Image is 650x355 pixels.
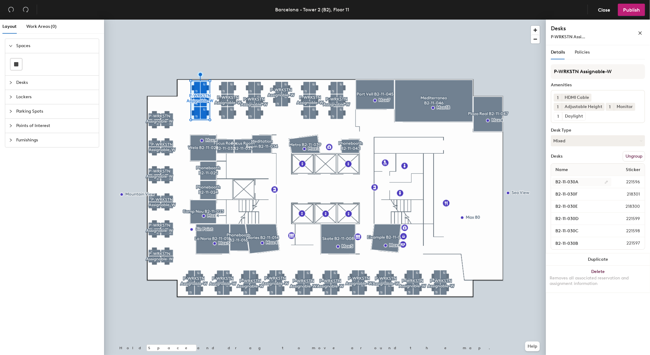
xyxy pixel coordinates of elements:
[554,94,562,102] button: 1
[16,133,95,147] span: Furnishings
[9,81,13,84] span: collapsed
[623,164,644,175] span: Sticker
[275,6,349,13] div: Barcelona - Tower 2 (B2), Floor 11
[546,266,650,293] button: DeleteRemoves all associated reservation and assignment information
[550,275,646,286] div: Removes all associated reservation and assignment information
[16,119,95,133] span: Points of Interest
[9,44,13,48] span: expanded
[623,151,645,162] button: Ungroup
[623,7,640,13] span: Publish
[562,94,592,102] div: HDMI Cable
[611,203,644,210] span: 218300
[552,227,611,235] input: Unnamed desk
[9,124,13,128] span: collapsed
[562,103,605,111] div: Adjustable Height
[611,179,644,185] span: 221596
[552,164,571,175] span: Name
[557,104,559,110] span: 1
[16,76,95,90] span: Desks
[16,90,95,104] span: Lockers
[546,253,650,266] button: Duplicate
[554,103,562,111] button: 1
[557,95,559,101] span: 1
[552,239,612,248] input: Unnamed desk
[551,128,645,133] div: Desk Type
[9,138,13,142] span: collapsed
[612,191,644,198] span: 218301
[558,113,559,120] span: 1
[26,24,57,29] span: Work Areas (0)
[593,4,615,16] button: Close
[16,104,95,118] span: Parking Spots
[552,202,611,211] input: Unnamed desk
[8,6,14,13] span: undo
[606,103,614,111] button: 1
[554,112,562,120] button: 1
[611,228,644,234] span: 221598
[618,4,645,16] button: Publish
[5,4,17,16] button: Undo (⌘ + Z)
[552,215,611,223] input: Unnamed desk
[9,95,13,99] span: collapsed
[609,104,611,110] span: 1
[551,135,645,146] button: Mixed
[614,103,635,111] div: Monitor
[9,110,13,113] span: collapsed
[551,34,585,39] span: P-WRKSTN Assi...
[575,50,590,55] span: Policies
[551,24,618,32] h4: Desks
[611,215,644,222] span: 221599
[551,50,565,55] span: Details
[638,31,642,35] span: close
[551,154,562,159] div: Desks
[552,190,612,199] input: Unnamed desk
[20,4,32,16] button: Redo (⌘ + ⇧ + Z)
[598,7,610,13] span: Close
[525,342,540,351] button: Help
[16,39,95,53] span: Spaces
[562,112,585,120] div: Daylight
[2,24,17,29] span: Layout
[551,83,645,88] div: Amenities
[612,240,644,247] span: 221597
[552,178,611,186] input: Unnamed desk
